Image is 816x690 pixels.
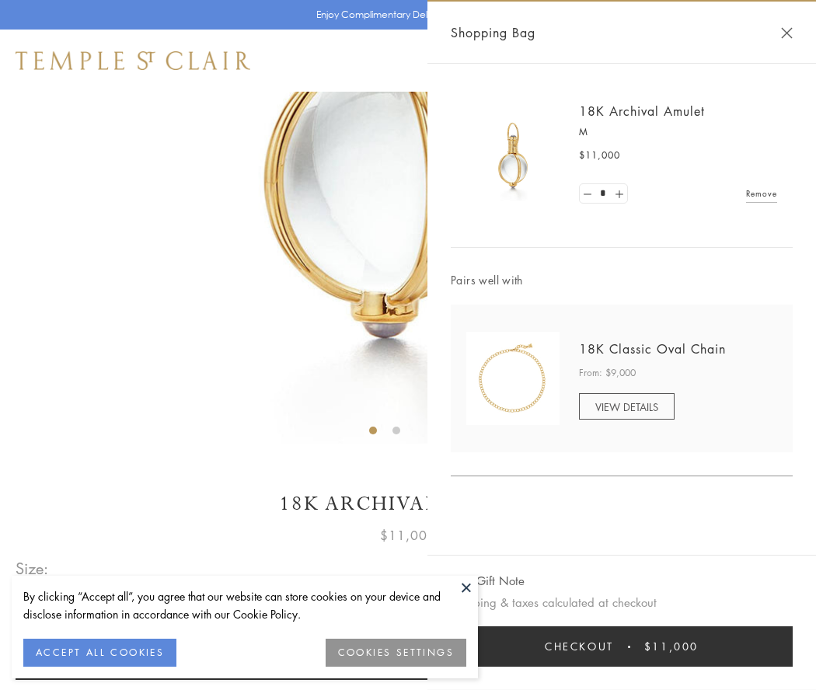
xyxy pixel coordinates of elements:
[326,639,466,667] button: COOKIES SETTINGS
[579,393,675,420] a: VIEW DETAILS
[16,51,250,70] img: Temple St. Clair
[16,490,800,517] h1: 18K Archival Amulet
[579,103,705,120] a: 18K Archival Amulet
[316,7,493,23] p: Enjoy Complimentary Delivery & Returns
[451,23,535,43] span: Shopping Bag
[23,587,466,623] div: By clicking “Accept all”, you agree that our website can store cookies on your device and disclos...
[451,626,793,667] button: Checkout $11,000
[23,639,176,667] button: ACCEPT ALL COOKIES
[466,109,560,202] img: 18K Archival Amulet
[451,571,525,591] button: Add Gift Note
[545,638,614,655] span: Checkout
[579,340,726,357] a: 18K Classic Oval Chain
[380,525,436,545] span: $11,000
[611,184,626,204] a: Set quantity to 2
[746,185,777,202] a: Remove
[466,332,560,425] img: N88865-OV18
[579,148,620,163] span: $11,000
[451,593,793,612] p: Shipping & taxes calculated at checkout
[579,365,636,381] span: From: $9,000
[644,638,699,655] span: $11,000
[580,184,595,204] a: Set quantity to 0
[16,556,50,581] span: Size:
[451,271,793,289] span: Pairs well with
[595,399,658,414] span: VIEW DETAILS
[579,124,777,140] p: M
[781,27,793,39] button: Close Shopping Bag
